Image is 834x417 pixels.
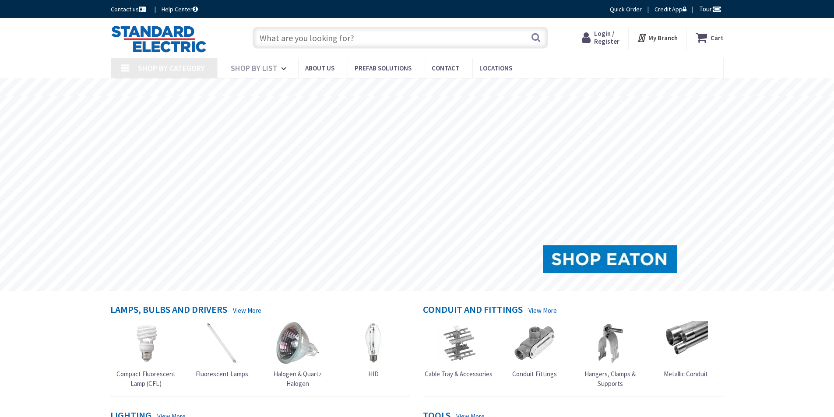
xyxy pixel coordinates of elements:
[110,304,227,317] h4: Lamps, Bulbs and Drivers
[664,321,708,378] a: Metallic Conduit Metallic Conduit
[664,321,708,365] img: Metallic Conduit
[111,25,207,53] img: Standard Electric
[437,321,481,365] img: Cable Tray & Accessories
[138,63,205,73] span: Shop By Category
[196,370,248,378] span: Fluorescent Lamps
[352,321,395,365] img: HID
[368,370,379,378] span: HID
[584,370,636,387] span: Hangers, Clamps & Supports
[111,5,148,14] a: Contact us
[423,304,523,317] h4: Conduit and Fittings
[253,27,548,49] input: What are you looking for?
[655,5,686,14] a: Credit App
[528,306,557,315] a: View More
[479,64,512,72] span: Locations
[162,5,198,14] a: Help Center
[594,29,619,46] span: Login / Register
[696,30,724,46] a: Cart
[110,321,182,388] a: Compact Fluorescent Lamp (CFL) Compact Fluorescent Lamp (CFL)
[274,370,322,387] span: Halogen & Quartz Halogen
[610,5,642,14] a: Quick Order
[233,306,261,315] a: View More
[425,321,493,378] a: Cable Tray & Accessories Cable Tray & Accessories
[231,63,278,73] span: Shop By List
[588,321,632,365] img: Hangers, Clamps & Supports
[116,370,176,387] span: Compact Fluorescent Lamp (CFL)
[352,321,395,378] a: HID HID
[305,64,334,72] span: About Us
[664,370,708,378] span: Metallic Conduit
[574,321,646,388] a: Hangers, Clamps & Supports Hangers, Clamps & Supports
[355,64,412,72] span: Prefab Solutions
[637,30,678,46] div: My Branch
[582,30,619,46] a: Login / Register
[648,34,678,42] strong: My Branch
[512,370,557,378] span: Conduit Fittings
[512,321,557,378] a: Conduit Fittings Conduit Fittings
[711,30,724,46] strong: Cart
[262,321,334,388] a: Halogen & Quartz Halogen Halogen & Quartz Halogen
[425,370,493,378] span: Cable Tray & Accessories
[276,321,320,365] img: Halogen & Quartz Halogen
[196,321,248,378] a: Fluorescent Lamps Fluorescent Lamps
[699,5,721,13] span: Tour
[279,83,575,93] rs-layer: [MEDICAL_DATA]: Our Commitment to Our Employees and Customers
[124,321,168,365] img: Compact Fluorescent Lamp (CFL)
[513,321,556,365] img: Conduit Fittings
[200,321,244,365] img: Fluorescent Lamps
[432,64,459,72] span: Contact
